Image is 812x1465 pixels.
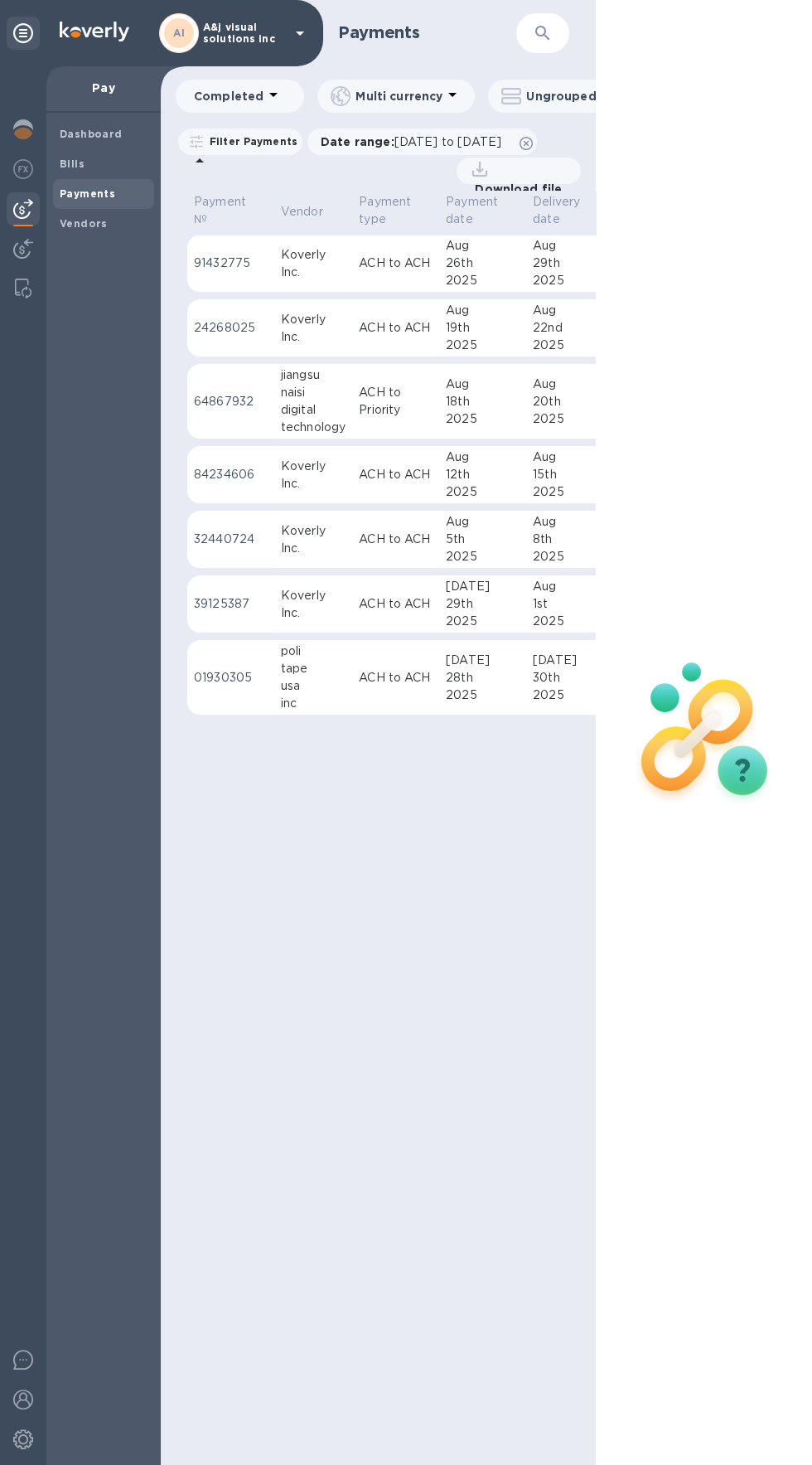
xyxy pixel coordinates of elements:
[281,695,346,712] div: inc
[446,237,520,255] div: Aug
[533,237,602,255] div: Aug
[533,302,602,319] div: Aug
[359,384,433,419] p: ACH to Priority
[281,419,346,436] div: technology
[281,677,346,695] div: usa
[359,193,433,228] span: Payment type
[533,686,602,704] div: 2025
[468,181,562,197] p: Download file
[533,531,602,548] div: 8th
[359,531,433,548] p: ACH to ACH
[194,193,246,228] p: Payment №
[194,88,263,104] p: Completed
[533,337,602,354] div: 2025
[307,129,537,155] div: Date range:[DATE] to [DATE]
[194,193,268,228] span: Payment №
[446,531,520,548] div: 5th
[533,193,602,228] span: Delivery date
[533,376,602,393] div: Aug
[446,595,520,613] div: 29th
[359,595,433,613] p: ACH to ACH
[281,246,346,264] div: Koverly
[203,22,286,45] p: A&j visual solutions inc
[359,466,433,483] p: ACH to ACH
[446,302,520,319] div: Aug
[533,466,602,483] div: 15th
[446,319,520,337] div: 19th
[533,595,602,613] div: 1st
[194,255,268,272] p: 91432775
[60,128,123,140] b: Dashboard
[533,548,602,565] div: 2025
[533,613,602,630] div: 2025
[446,686,520,704] div: 2025
[281,328,346,346] div: Inc.
[446,272,520,289] div: 2025
[194,669,268,686] p: 01930305
[446,376,520,393] div: Aug
[194,319,268,337] p: 24268025
[13,159,33,179] img: Foreign exchange
[194,393,268,410] p: 64867932
[446,669,520,686] div: 28th
[60,158,85,170] b: Bills
[359,319,433,337] p: ACH to ACH
[281,522,346,540] div: Koverly
[446,483,520,501] div: 2025
[281,458,346,475] div: Koverly
[533,513,602,531] div: Aug
[446,255,520,272] div: 26th
[60,22,129,41] img: Logo
[173,27,185,39] b: AI
[533,410,602,428] div: 2025
[446,613,520,630] div: 2025
[60,217,108,230] b: Vendors
[446,513,520,531] div: Aug
[446,652,520,669] div: [DATE]
[526,88,605,104] p: Ungrouped
[60,187,115,200] b: Payments
[281,203,345,221] span: Vendor
[446,548,520,565] div: 2025
[7,17,40,50] div: Unpin categories
[281,587,346,604] div: Koverly
[394,135,501,148] span: [DATE] to [DATE]
[359,669,433,686] p: ACH to ACH
[533,578,602,595] div: Aug
[446,193,520,228] span: Payment date
[281,604,346,622] div: Inc.
[533,669,602,686] div: 30th
[281,475,346,492] div: Inc.
[533,393,602,410] div: 20th
[533,319,602,337] div: 22nd
[533,272,602,289] div: 2025
[321,133,510,150] p: Date range :
[281,384,346,401] div: naisi
[355,88,442,104] p: Multi currency
[60,80,147,96] p: Pay
[281,660,346,677] div: tape
[446,393,520,410] div: 18th
[194,531,268,548] p: 32440724
[281,540,346,557] div: Inc.
[533,449,602,466] div: Aug
[533,193,580,228] p: Delivery date
[533,255,602,272] div: 29th
[281,366,346,384] div: jiangsu
[533,483,602,501] div: 2025
[533,652,602,669] div: [DATE]
[281,264,346,281] div: Inc.
[281,203,323,221] p: Vendor
[281,643,346,660] div: poli
[446,449,520,466] div: Aug
[446,193,498,228] p: Payment date
[359,193,411,228] p: Payment type
[194,595,268,613] p: 39125387
[281,311,346,328] div: Koverly
[359,255,433,272] p: ACH to ACH
[281,401,346,419] div: digital
[446,466,520,483] div: 12th
[446,410,520,428] div: 2025
[338,23,516,42] h1: Payments
[203,134,297,148] p: Filter Payments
